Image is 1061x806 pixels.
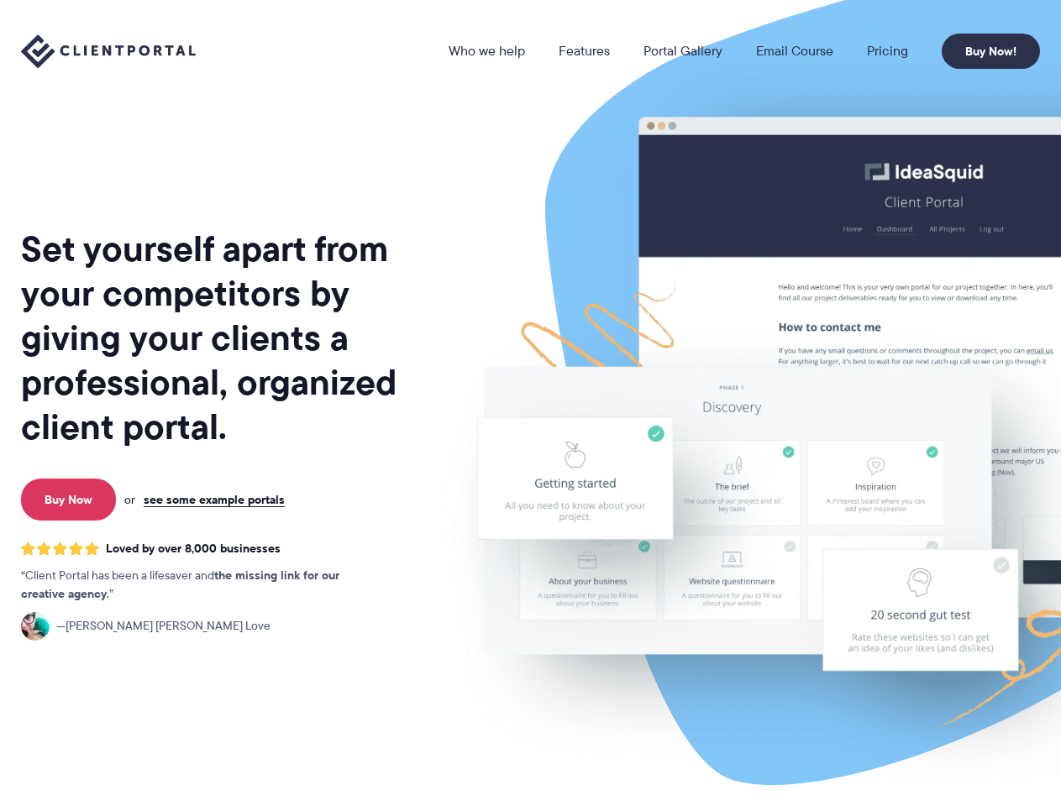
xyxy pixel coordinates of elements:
[21,567,374,604] p: Client Portal has been a lifesaver and .
[867,44,908,58] a: Pricing
[559,44,610,58] a: Features
[756,44,833,58] a: Email Course
[56,617,271,636] span: [PERSON_NAME] [PERSON_NAME] Love
[942,34,1040,69] a: Buy Now!
[21,479,116,521] a: Buy Now
[21,227,428,449] h1: Set yourself apart from your competitors by giving your clients a professional, organized client ...
[144,492,285,507] a: see some example portals
[106,542,281,556] span: Loved by over 8,000 businesses
[643,44,722,58] a: Portal Gallery
[449,44,525,58] a: Who we help
[124,492,135,507] span: or
[21,566,339,603] strong: the missing link for our creative agency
